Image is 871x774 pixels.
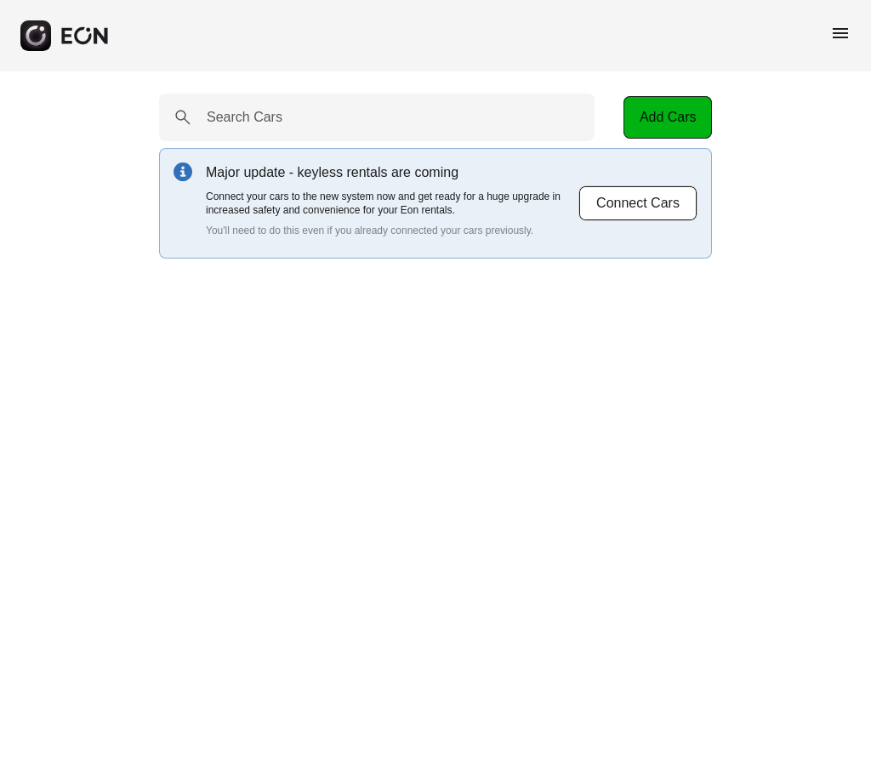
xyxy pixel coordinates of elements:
p: Major update - keyless rentals are coming [206,162,578,183]
img: info [174,162,192,181]
p: You'll need to do this even if you already connected your cars previously. [206,224,578,237]
span: menu [830,23,851,43]
button: Add Cars [623,96,712,139]
button: Connect Cars [578,185,697,221]
label: Search Cars [207,107,282,128]
p: Connect your cars to the new system now and get ready for a huge upgrade in increased safety and ... [206,190,578,217]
